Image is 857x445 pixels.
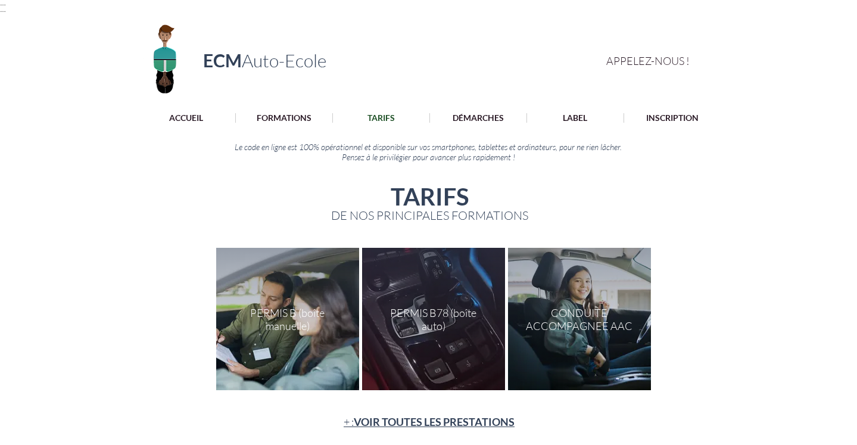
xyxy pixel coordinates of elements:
span: Pensez à le privilégier pour avancer plus rapidement ! [342,152,515,162]
p: TARIFS [362,113,401,123]
nav: Site [137,113,721,123]
a: INSCRIPTION [624,113,721,123]
a: APPELEZ-NOUS ! [606,53,701,68]
span: ECM [203,49,242,71]
a: FORMATIONS [235,113,332,123]
p: LABEL [557,113,593,123]
p: FORMATIONS [251,113,317,123]
a: ACCUEIL [138,113,235,123]
img: Logo ECM en-tête.png [136,17,193,98]
a: ECMAuto-Ecole [203,49,326,71]
span: + : [344,415,515,428]
a: + :VOIR TOUTES LES PRESTATIONS [344,415,515,428]
span: Le code en ligne est 100% opérationnel et disponible sur vos smartphones, tablettes et ordinateur... [235,142,622,152]
span: VOIR TOUTES LES PRESTATIONS [354,415,515,428]
a: DÉMARCHES [429,113,526,123]
p: ACCUEIL [163,113,209,123]
a: LABEL [526,113,624,123]
p: DÉMARCHES [447,113,510,123]
a: TARIFS [332,113,429,123]
span: Auto-Ecole [242,49,326,71]
span: TARIFS [391,182,469,211]
span: DE NOS PRINCIPALES FORMATIONS [331,208,528,223]
span: APPELEZ-NOUS ! [606,54,690,67]
p: INSCRIPTION [640,113,705,123]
